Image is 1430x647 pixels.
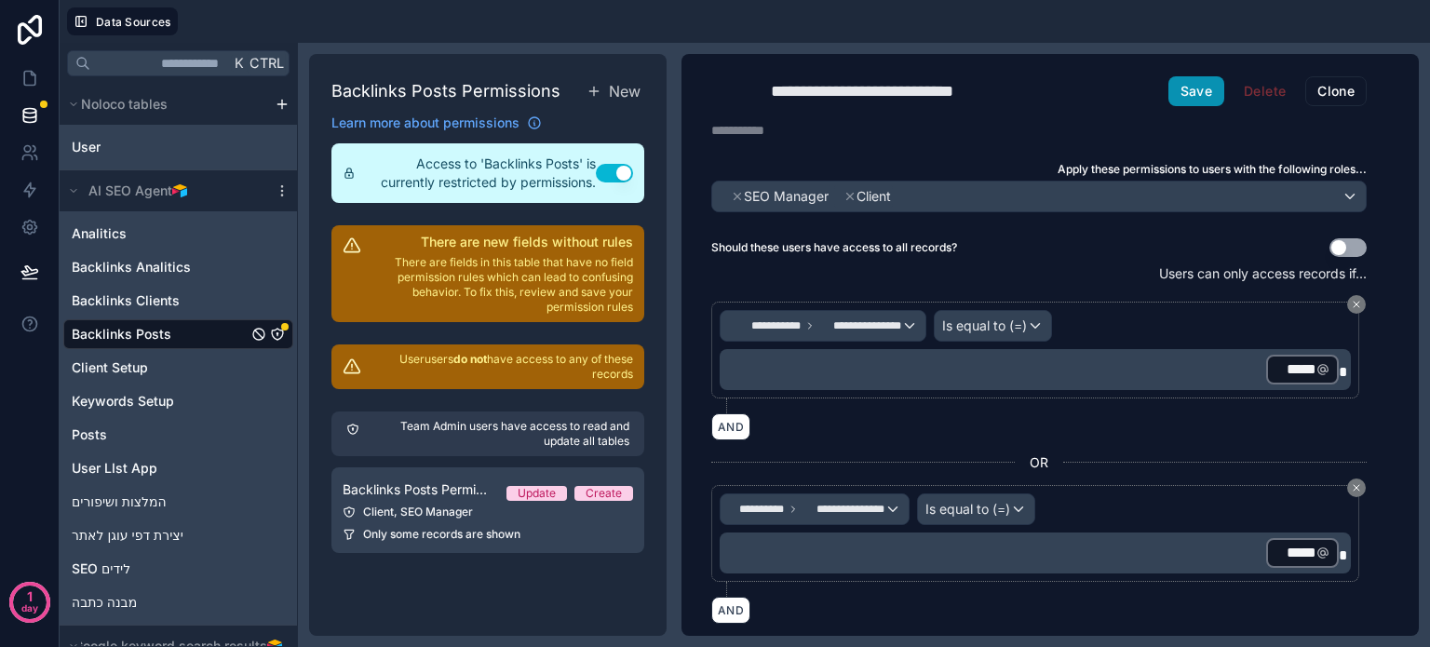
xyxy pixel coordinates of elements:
p: Team Admin users have access to read and update all tables [367,419,629,449]
p: User users have access to any of these records [369,352,633,382]
span: SEO Manager [744,187,829,206]
button: New [583,76,644,106]
span: Is equal to (=) [942,317,1027,335]
button: AND [711,597,750,624]
span: OR [1030,453,1048,472]
span: New [609,80,641,102]
a: Learn more about permissions [331,114,542,132]
button: Is equal to (=) [917,493,1035,525]
h2: There are new fields without rules [369,233,633,251]
span: Learn more about permissions [331,114,519,132]
span: Is equal to (=) [925,500,1010,519]
button: ClientSEO Manager [711,181,1367,212]
span: Ctrl [248,51,286,74]
span: Access to 'Backlinks Posts' is currently restricted by permissions. [363,155,596,192]
span: Client [857,187,891,206]
span: K [233,57,246,70]
p: Users can only access records if... [711,264,1367,283]
button: Clone [1305,76,1367,106]
div: Client, SEO Manager [343,505,633,519]
button: Is equal to (=) [934,310,1052,342]
p: There are fields in this table that have no field permission rules which can lead to confusing be... [369,255,633,315]
button: Save [1168,76,1224,106]
button: Data Sources [67,7,178,35]
div: Create [586,486,622,501]
h1: Backlinks Posts Permissions [331,78,560,104]
div: Update [518,486,556,501]
span: Only some records are shown [363,527,520,542]
p: day [21,595,38,621]
button: AND [711,413,750,440]
a: Backlinks Posts Permission 1UpdateCreateClient, SEO ManagerOnly some records are shown [331,467,644,553]
span: Backlinks Posts Permission 1 [343,480,492,499]
label: Apply these permissions to users with the following roles... [711,162,1367,177]
strong: do not [453,352,487,366]
span: Data Sources [96,15,171,29]
label: Should these users have access to all records? [711,240,957,255]
p: 1 [27,587,33,606]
